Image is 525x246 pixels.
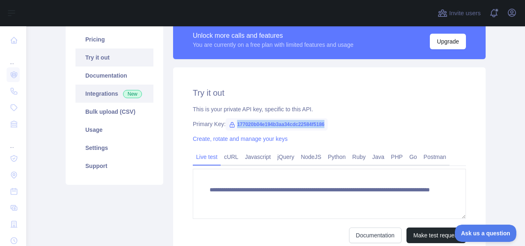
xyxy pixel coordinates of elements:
[75,48,153,67] a: Try it out
[242,150,274,163] a: Javascript
[349,228,402,243] a: Documentation
[324,150,349,163] a: Python
[297,150,324,163] a: NodeJS
[193,105,466,113] div: This is your private API key, specific to this API.
[193,150,221,163] a: Live test
[406,150,420,163] a: Go
[369,150,388,163] a: Java
[193,87,466,99] h2: Try it out
[455,225,517,242] iframe: Toggle Customer Support
[436,7,482,20] button: Invite users
[226,118,328,131] span: 177020b04e194b3aa34cdc22584f5186
[7,49,20,66] div: ...
[349,150,369,163] a: Ruby
[406,228,466,243] button: Make test request
[420,150,450,163] a: Postman
[75,103,153,121] a: Bulk upload (CSV)
[193,120,466,128] div: Primary Key:
[274,150,297,163] a: jQuery
[75,157,153,175] a: Support
[75,67,153,85] a: Documentation
[123,90,142,98] span: New
[193,41,354,49] div: You are currently on a free plan with limited features and usage
[75,85,153,103] a: Integrations New
[7,133,20,149] div: ...
[449,9,481,18] span: Invite users
[388,150,406,163] a: PHP
[193,136,288,142] a: Create, rotate and manage your keys
[75,139,153,157] a: Settings
[75,121,153,139] a: Usage
[75,30,153,48] a: Pricing
[430,34,466,49] button: Upgrade
[193,31,354,41] div: Unlock more calls and features
[221,150,242,163] a: cURL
